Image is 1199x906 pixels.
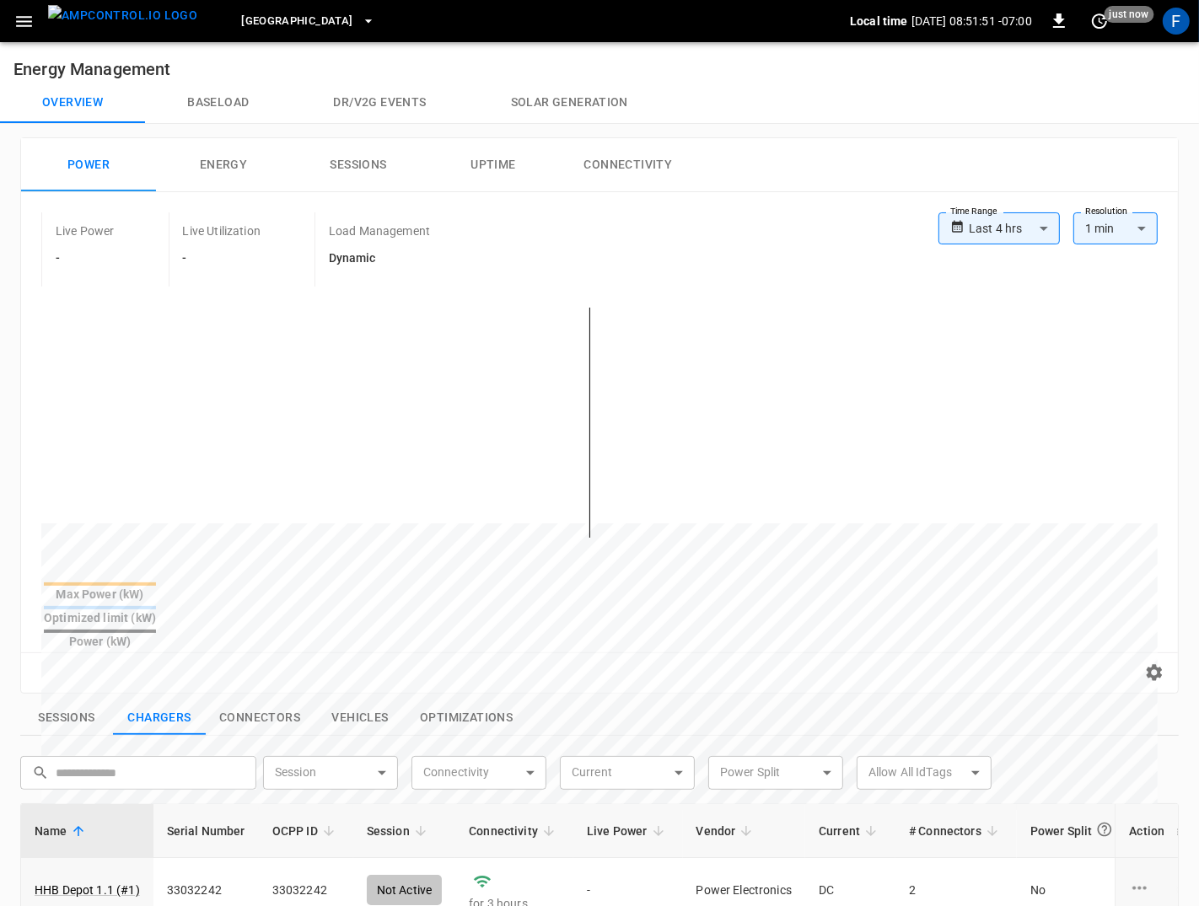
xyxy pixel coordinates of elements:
[145,83,291,123] button: Baseload
[48,5,197,26] img: ampcontrol.io logo
[291,83,468,123] button: Dr/V2G events
[56,249,115,268] h6: -
[314,700,406,736] button: show latest vehicles
[1030,814,1138,847] span: Power Split
[819,821,882,841] span: Current
[1105,6,1154,23] span: just now
[1085,205,1127,218] label: Resolution
[329,222,430,239] p: Load Management
[406,700,526,736] button: show latest optimizations
[469,821,560,841] span: Connectivity
[241,12,352,31] span: [GEOGRAPHIC_DATA]
[426,138,561,192] button: Uptime
[561,138,696,192] button: Connectivity
[21,138,156,192] button: Power
[969,212,1060,244] div: Last 4 hrs
[234,5,381,38] button: [GEOGRAPHIC_DATA]
[153,804,259,858] th: Serial Number
[35,821,89,841] span: Name
[329,249,430,268] h6: Dynamic
[183,222,261,239] p: Live Utilization
[1073,212,1158,244] div: 1 min
[35,882,140,898] a: HHB Depot 1.1 (#1)
[696,821,758,841] span: Vendor
[1129,877,1164,903] div: charge point options
[850,13,908,29] p: Local time
[206,700,314,736] button: show latest connectors
[291,138,426,192] button: Sessions
[950,205,997,218] label: Time Range
[183,249,261,268] h6: -
[909,821,1003,841] span: # Connectors
[1086,8,1113,35] button: set refresh interval
[469,83,670,123] button: Solar generation
[1163,8,1190,35] div: profile-icon
[113,700,206,736] button: show latest charge points
[272,821,340,841] span: OCPP ID
[20,700,113,736] button: show latest sessions
[587,821,669,841] span: Live Power
[367,821,432,841] span: Session
[1115,804,1178,858] th: Action
[156,138,291,192] button: Energy
[911,13,1032,29] p: [DATE] 08:51:51 -07:00
[56,222,115,239] p: Live Power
